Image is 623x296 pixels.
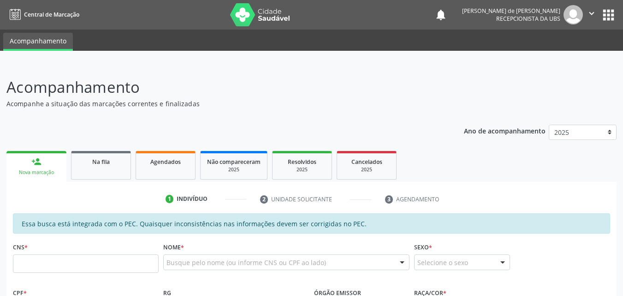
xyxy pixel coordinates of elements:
div: Indivíduo [177,195,208,203]
button: apps [600,7,617,23]
i:  [587,8,597,18]
span: Não compareceram [207,158,261,166]
div: person_add [31,157,42,167]
p: Ano de acompanhamento [464,125,546,136]
span: Recepcionista da UBS [496,15,560,23]
p: Acompanhe a situação das marcações correntes e finalizadas [6,99,433,109]
span: Resolvidos [288,158,316,166]
div: Nova marcação [13,169,60,176]
span: Selecione o sexo [417,258,468,267]
span: Na fila [92,158,110,166]
label: Sexo [414,240,432,254]
div: 1 [166,195,174,203]
div: [PERSON_NAME] de [PERSON_NAME] [462,7,560,15]
label: CNS [13,240,28,254]
a: Acompanhamento [3,33,73,51]
button:  [583,5,600,24]
label: Nome [163,240,184,254]
span: Agendados [150,158,181,166]
span: Cancelados [351,158,382,166]
div: 2025 [207,166,261,173]
button: notifications [434,8,447,21]
div: Essa busca está integrada com o PEC. Quaisquer inconsistências nas informações devem ser corrigid... [13,213,610,234]
img: img [564,5,583,24]
p: Acompanhamento [6,76,433,99]
a: Central de Marcação [6,7,79,22]
div: 2025 [344,166,390,173]
span: Central de Marcação [24,11,79,18]
span: Busque pelo nome (ou informe CNS ou CPF ao lado) [166,258,326,267]
div: 2025 [279,166,325,173]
